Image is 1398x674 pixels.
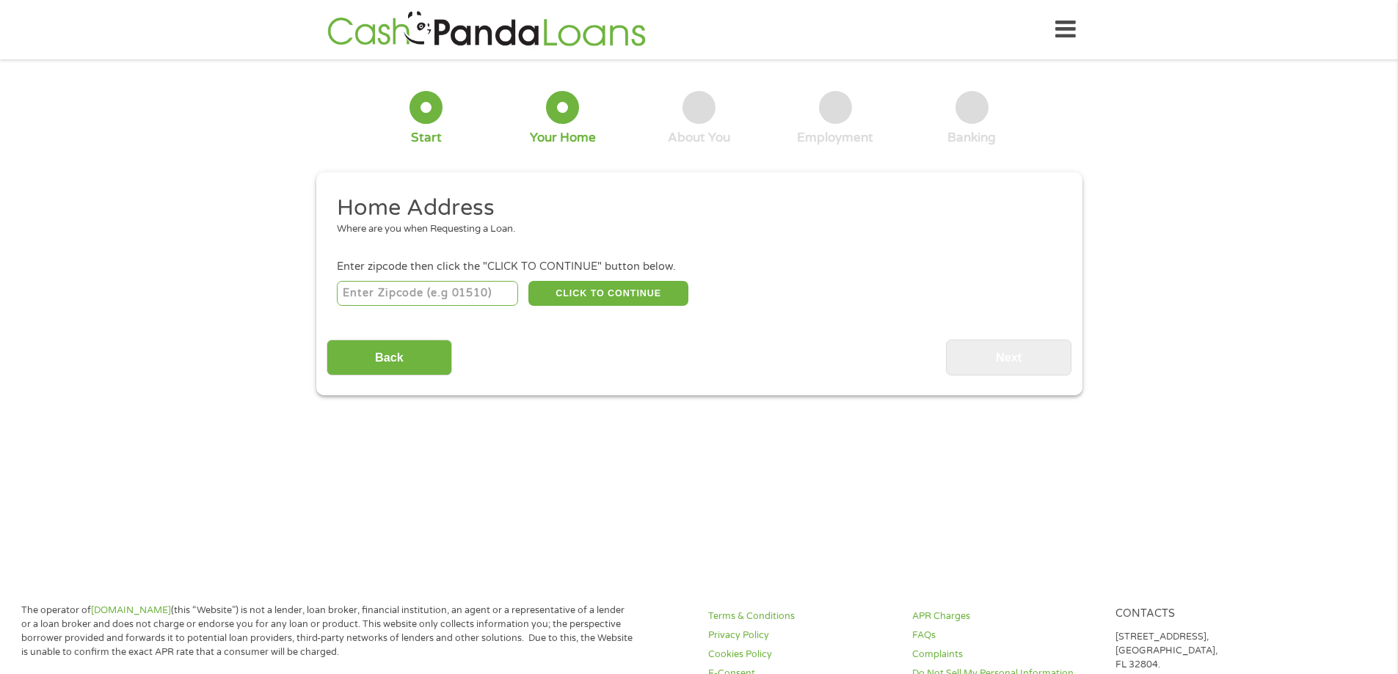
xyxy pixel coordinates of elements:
[337,222,1050,237] div: Where are you when Requesting a Loan.
[1115,607,1302,621] h4: Contacts
[797,130,873,146] div: Employment
[946,340,1071,376] input: Next
[528,281,688,306] button: CLICK TO CONTINUE
[91,604,171,616] a: [DOMAIN_NAME]
[21,604,633,659] p: The operator of (this “Website”) is not a lender, loan broker, financial institution, an agent or...
[708,609,895,623] a: Terms & Conditions
[530,130,596,146] div: Your Home
[912,648,1099,662] a: Complaints
[323,9,650,51] img: GetLoanNow Logo
[912,629,1099,642] a: FAQs
[1115,630,1302,672] p: [STREET_ADDRESS], [GEOGRAPHIC_DATA], FL 32804.
[411,130,442,146] div: Start
[947,130,996,146] div: Banking
[337,281,518,306] input: Enter Zipcode (e.g 01510)
[668,130,730,146] div: About You
[327,340,452,376] input: Back
[912,609,1099,623] a: APR Charges
[337,259,1060,275] div: Enter zipcode then click the "CLICK TO CONTINUE" button below.
[708,629,895,642] a: Privacy Policy
[337,194,1050,223] h2: Home Address
[708,648,895,662] a: Cookies Policy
